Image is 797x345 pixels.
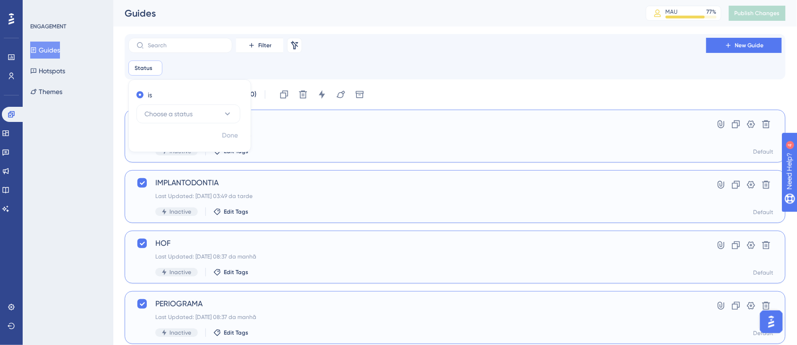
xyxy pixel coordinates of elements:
button: Filter [236,38,283,53]
button: Guides [30,42,60,59]
span: IMPLANTODONTIA [155,177,679,189]
span: Status [135,64,153,72]
span: Done [222,130,238,141]
div: Last Updated: [DATE] 03:49 da tarde [155,192,679,200]
span: Filter [258,42,271,49]
span: Need Help? [22,2,59,14]
button: Edit Tags [213,268,248,276]
span: HOF [155,238,679,249]
button: Done [217,127,243,144]
div: Guides [125,7,622,20]
div: Default [754,269,774,276]
button: Choose a status [136,104,240,123]
span: Choose a status [144,108,193,120]
span: Copy - IMPLANTODONTIA [155,117,679,128]
button: Themes [30,83,62,100]
div: Last Updated: [DATE] 08:37 da manhã [155,253,679,260]
button: Hotspots [30,62,65,79]
span: Inactive [170,329,191,336]
span: Publish Changes [735,9,780,17]
button: Edit Tags [213,208,248,216]
div: Default [754,148,774,155]
div: Default [754,329,774,337]
div: 77 % [707,8,717,16]
span: Inactive [170,268,191,276]
div: Default [754,208,774,216]
input: Search [148,42,224,49]
label: is [148,89,152,101]
div: ENGAGEMENT [30,23,66,30]
div: Last Updated: [DATE] 12:06 da tarde [155,132,679,139]
span: Edit Tags [224,208,248,216]
span: Edit Tags [224,268,248,276]
span: New Guide [735,42,764,49]
button: Publish Changes [729,6,786,21]
span: PERIOGRAMA [155,298,679,310]
button: New Guide [706,38,782,53]
span: Edit Tags [224,329,248,336]
div: MAU [666,8,678,16]
span: Inactive [170,208,191,216]
div: 4 [66,5,68,12]
div: Last Updated: [DATE] 08:37 da manhã [155,313,679,321]
iframe: UserGuiding AI Assistant Launcher [757,308,786,336]
button: Edit Tags [213,329,248,336]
